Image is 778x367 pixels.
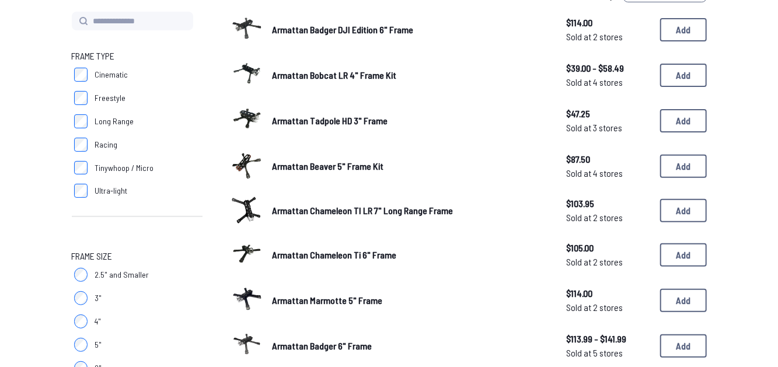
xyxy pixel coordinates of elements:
a: image [231,328,263,364]
button: Add [660,334,707,358]
button: Add [660,289,707,312]
span: Armattan Beaver 5" Frame Kit [273,160,384,172]
img: image [231,328,263,361]
input: 5" [74,338,88,352]
a: image [231,282,263,319]
span: Armattan Bobcat LR 4" Frame Kit [273,69,397,81]
span: $47.25 [567,107,651,121]
span: Sold at 2 stores [567,300,651,314]
a: image [231,194,263,228]
button: Add [660,243,707,267]
img: image [231,237,263,270]
button: Add [660,199,707,222]
span: $39.00 - $58.49 [567,61,651,75]
span: $114.00 [567,286,651,300]
a: Armattan Marmotte 5" Frame [273,293,548,307]
span: $105.00 [567,241,651,255]
span: $114.00 [567,16,651,30]
span: Cinematic [95,69,128,81]
span: Sold at 2 stores [567,30,651,44]
span: Racing [95,139,117,151]
span: Long Range [95,116,134,127]
span: Sold at 3 stores [567,121,651,135]
span: Armattan Badger 6" Frame [273,340,372,351]
span: Armattan Chameleon TI LR 7" Long Range Frame [273,205,453,216]
input: Freestyle [74,91,88,105]
span: Armattan Marmotte 5" Frame [273,295,383,306]
span: 4" [95,316,101,327]
span: Armattan Chameleon Ti 6" Frame [273,249,397,260]
span: Sold at 4 stores [567,75,651,89]
a: Armattan Tadpole HD 3" Frame [273,114,548,128]
span: 5" [95,339,102,351]
span: Sold at 4 stores [567,166,651,180]
span: Sold at 2 stores [567,255,651,269]
input: Tinywhoop / Micro [74,161,88,175]
img: image [231,103,263,135]
img: image [231,196,263,224]
span: $87.50 [567,152,651,166]
span: Sold at 5 stores [567,346,651,360]
a: image [231,12,263,48]
button: Add [660,155,707,178]
a: Armattan Chameleon TI LR 7" Long Range Frame [273,204,548,218]
a: Armattan Bobcat LR 4" Frame Kit [273,68,548,82]
input: 3" [74,291,88,305]
span: Frame Type [72,49,115,63]
a: Armattan Badger DJI Edition 6" Frame [273,23,548,37]
input: Ultra-light [74,184,88,198]
img: image [231,12,263,44]
input: Cinematic [74,68,88,82]
a: image [231,103,263,139]
a: Armattan Chameleon Ti 6" Frame [273,248,548,262]
img: image [231,148,263,181]
button: Add [660,18,707,41]
a: image [231,148,263,184]
span: $113.99 - $141.99 [567,332,651,346]
span: 2.5" and Smaller [95,269,149,281]
span: Freestyle [95,92,125,104]
input: Racing [74,138,88,152]
span: Frame Size [72,249,113,263]
input: Long Range [74,114,88,128]
input: 2.5" and Smaller [74,268,88,282]
span: 3" [95,292,102,304]
a: Armattan Beaver 5" Frame Kit [273,159,548,173]
span: Tinywhoop / Micro [95,162,153,174]
button: Add [660,64,707,87]
span: $103.95 [567,197,651,211]
span: Ultra-light [95,185,127,197]
img: image [231,282,263,315]
a: Armattan Badger 6" Frame [273,339,548,353]
a: image [231,237,263,273]
button: Add [660,109,707,132]
a: image [231,57,263,93]
img: image [231,57,263,90]
span: Armattan Badger DJI Edition 6" Frame [273,24,414,35]
input: 4" [74,314,88,328]
span: Armattan Tadpole HD 3" Frame [273,115,388,126]
span: Sold at 2 stores [567,211,651,225]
